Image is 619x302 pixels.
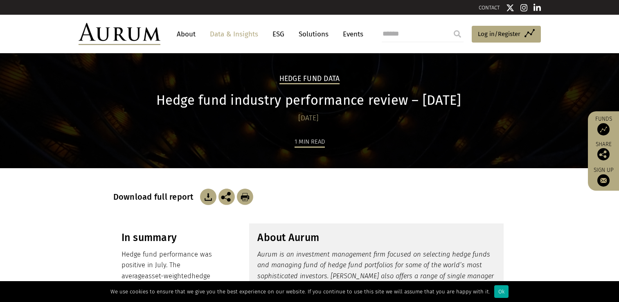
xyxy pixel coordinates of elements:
a: ESG [268,27,288,42]
img: Instagram icon [520,4,528,12]
a: Solutions [295,27,333,42]
span: asset-weighted [145,272,191,280]
h3: About Aurum [257,232,495,244]
img: Linkedin icon [533,4,541,12]
a: Events [339,27,363,42]
em: Aurum is an investment management firm focused on selecting hedge funds and managing fund of hedg... [257,250,494,291]
img: Share this post [218,189,235,205]
div: Share [592,142,615,160]
img: Access Funds [597,123,610,135]
a: Log in/Register [472,26,541,43]
div: 1 min read [295,137,325,148]
img: Share this post [597,148,610,160]
h2: Hedge Fund Data [279,74,340,84]
img: Download Article [200,189,216,205]
a: Data & Insights [206,27,262,42]
img: Sign up to our newsletter [597,174,610,187]
span: Log in/Register [478,29,520,39]
div: [DATE] [113,113,504,124]
img: Download Article [237,189,253,205]
a: CONTACT [479,5,500,11]
a: Funds [592,115,615,135]
a: Sign up [592,167,615,187]
h3: In summary [122,232,223,244]
input: Submit [449,26,466,42]
div: Ok [494,285,509,298]
img: Aurum [79,23,160,45]
h1: Hedge fund industry performance review – [DATE] [113,92,504,108]
h3: Download full report [113,192,198,202]
a: About [173,27,200,42]
img: Twitter icon [506,4,514,12]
